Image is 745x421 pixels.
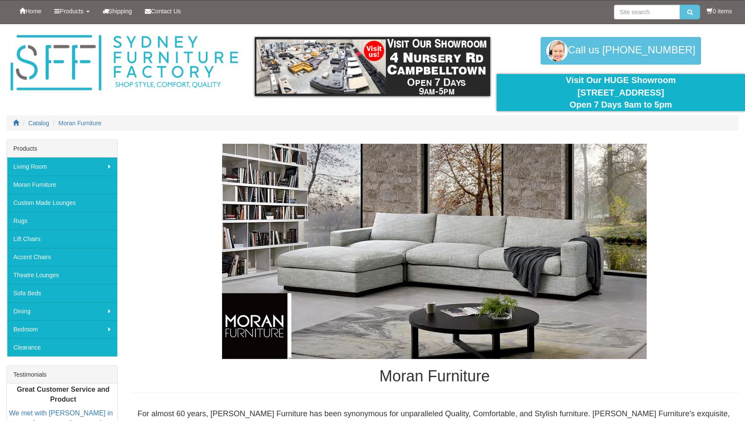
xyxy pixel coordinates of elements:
[503,74,739,111] div: Visit Our HUGE Showroom [STREET_ADDRESS] Open 7 Days 9am to 5pm
[7,140,117,158] div: Products
[7,366,117,384] div: Testimonials
[59,8,83,15] span: Products
[7,284,117,302] a: Sofa Beds
[7,230,117,248] a: Lift Chairs
[6,33,242,93] img: Sydney Furniture Factory
[614,5,680,19] input: Site search
[707,7,732,15] li: 0 items
[13,0,48,22] a: Home
[222,144,647,359] img: Moran Furniture
[131,368,739,385] h1: Moran Furniture
[151,8,181,15] span: Contact Us
[59,120,102,127] a: Moran Furniture
[7,266,117,284] a: Theatre Lounges
[25,8,41,15] span: Home
[7,248,117,266] a: Accent Chairs
[17,386,110,403] b: Great Customer Service and Product
[255,37,490,96] img: showroom.gif
[7,338,117,356] a: Clearance
[7,302,117,320] a: Dining
[7,212,117,230] a: Rugs
[28,120,49,127] a: Catalog
[7,176,117,194] a: Moran Furniture
[7,194,117,212] a: Custom Made Lounges
[48,0,96,22] a: Products
[109,8,132,15] span: Shipping
[96,0,139,22] a: Shipping
[7,158,117,176] a: Living Room
[7,320,117,338] a: Bedroom
[138,0,187,22] a: Contact Us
